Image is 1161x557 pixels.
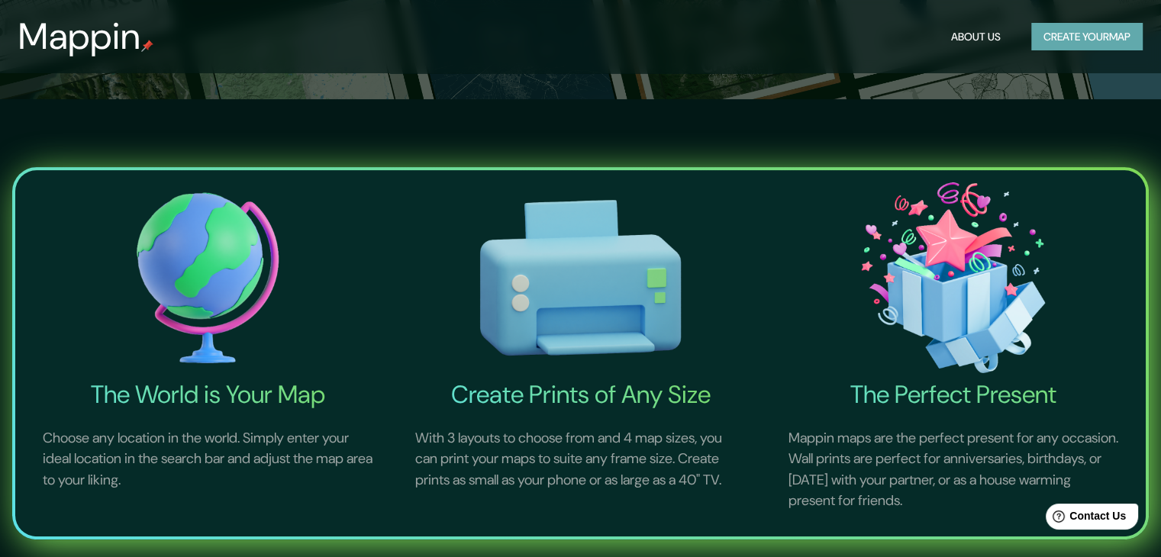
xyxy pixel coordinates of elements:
[397,410,763,510] p: With 3 layouts to choose from and 4 map sizes, you can print your maps to suite any frame size. C...
[770,410,1137,530] p: Mappin maps are the perfect present for any occasion. Wall prints are perfect for anniversaries, ...
[24,176,391,379] img: The World is Your Map-icon
[1025,497,1144,540] iframe: Help widget launcher
[24,410,391,510] p: Choose any location in the world. Simply enter your ideal location in the search bar and adjust t...
[945,23,1007,51] button: About Us
[18,15,141,58] h3: Mappin
[770,176,1137,379] img: The Perfect Present-icon
[1031,23,1143,51] button: Create yourmap
[141,40,153,52] img: mappin-pin
[397,176,763,379] img: Create Prints of Any Size-icon
[770,379,1137,410] h4: The Perfect Present
[397,379,763,410] h4: Create Prints of Any Size
[24,379,391,410] h4: The World is Your Map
